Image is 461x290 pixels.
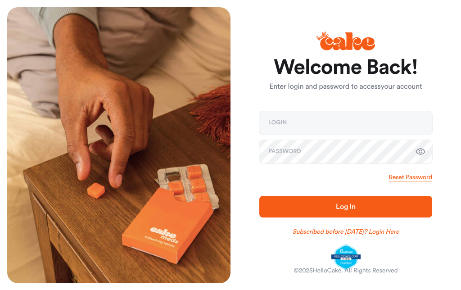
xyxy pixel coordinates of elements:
img: legit-script-certified.png [331,245,361,270]
span: Log In [336,203,356,210]
p: Enter login and password to access your account [259,82,432,92]
a: Reset Password [389,173,432,182]
h1: Welcome Back! [259,57,432,78]
div: © 2025 HelloCake. All Rights Reserved [294,266,398,275]
a: Subscribed before [DATE]? Login Here [293,227,399,236]
button: Log In [259,196,432,217]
